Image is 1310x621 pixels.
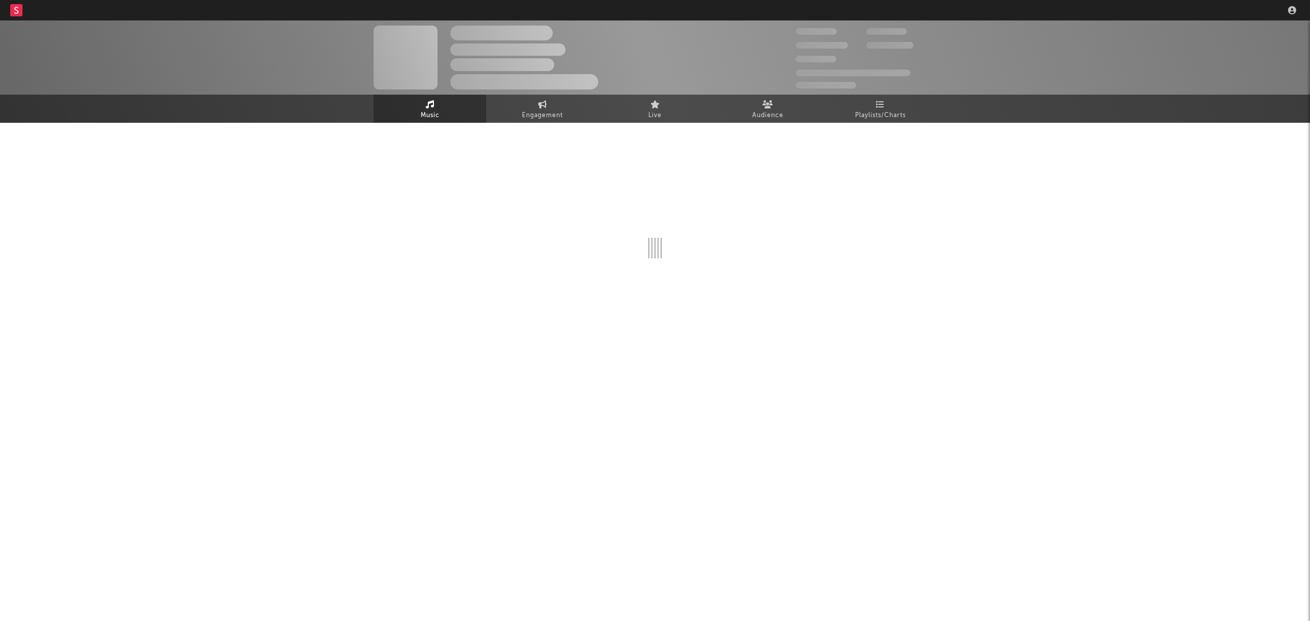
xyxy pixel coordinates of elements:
[599,95,711,123] a: Live
[866,28,907,35] span: 100,000
[824,95,936,123] a: Playlists/Charts
[711,95,824,123] a: Audience
[522,109,563,122] span: Engagement
[421,109,440,122] span: Music
[796,82,856,88] span: Jump Score: 85.0
[855,109,906,122] span: Playlists/Charts
[796,42,848,49] span: 50,000,000
[374,95,486,123] a: Music
[796,56,836,62] span: 100,000
[648,109,662,122] span: Live
[486,95,599,123] a: Engagement
[866,42,913,49] span: 1,000,000
[752,109,783,122] span: Audience
[796,70,910,76] span: 50,000,000 Monthly Listeners
[796,28,837,35] span: 300,000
